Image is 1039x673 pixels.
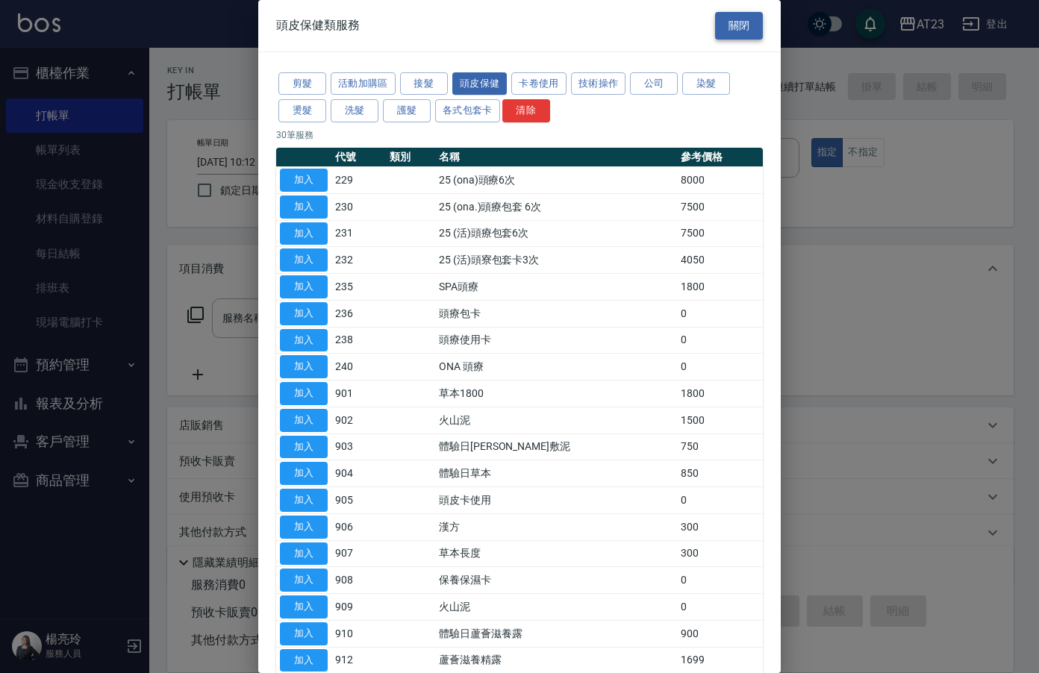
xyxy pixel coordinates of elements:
[280,622,328,645] button: 加入
[435,274,677,301] td: SPA頭療
[331,327,386,354] td: 238
[280,169,328,192] button: 加入
[682,72,730,96] button: 染髮
[280,649,328,672] button: 加入
[435,220,677,247] td: 25 (活)頭療包套6次
[331,99,378,122] button: 洗髮
[435,354,677,381] td: ONA 頭療
[435,300,677,327] td: 頭療包卡
[677,247,763,274] td: 4050
[677,513,763,540] td: 300
[630,72,678,96] button: 公司
[677,274,763,301] td: 1800
[280,195,328,219] button: 加入
[280,355,328,378] button: 加入
[435,99,500,122] button: 各式包套卡
[435,513,677,540] td: 漢方
[400,72,448,96] button: 接髮
[677,354,763,381] td: 0
[677,540,763,567] td: 300
[435,460,677,487] td: 體驗日草本
[331,167,386,194] td: 229
[280,569,328,592] button: 加入
[435,594,677,621] td: 火山泥
[677,620,763,647] td: 900
[435,193,677,220] td: 25 (ona.)頭療包套 6次
[571,72,626,96] button: 技術操作
[331,594,386,621] td: 909
[280,382,328,405] button: 加入
[386,148,435,167] th: 類別
[331,220,386,247] td: 231
[435,433,677,460] td: 體驗日[PERSON_NAME]敷泥
[331,487,386,514] td: 905
[677,567,763,594] td: 0
[280,489,328,512] button: 加入
[383,99,431,122] button: 護髮
[276,128,763,142] p: 30 筆服務
[280,222,328,245] button: 加入
[280,329,328,352] button: 加入
[677,300,763,327] td: 0
[280,516,328,539] button: 加入
[331,247,386,274] td: 232
[677,407,763,433] td: 1500
[677,327,763,354] td: 0
[331,513,386,540] td: 906
[280,275,328,298] button: 加入
[677,433,763,460] td: 750
[280,542,328,566] button: 加入
[331,620,386,647] td: 910
[280,595,328,619] button: 加入
[435,620,677,647] td: 體驗日蘆薈滋養露
[677,148,763,167] th: 參考價格
[435,407,677,433] td: 火山泥
[331,274,386,301] td: 235
[331,433,386,460] td: 903
[435,567,677,594] td: 保養保濕卡
[677,167,763,194] td: 8000
[435,327,677,354] td: 頭療使用卡
[435,247,677,274] td: 25 (活)頭寮包套卡3次
[331,354,386,381] td: 240
[677,220,763,247] td: 7500
[677,594,763,621] td: 0
[435,540,677,567] td: 草本長度
[715,12,763,40] button: 關閉
[331,193,386,220] td: 230
[511,72,567,96] button: 卡卷使用
[331,300,386,327] td: 236
[280,436,328,459] button: 加入
[278,72,326,96] button: 剪髮
[435,381,677,407] td: 草本1800
[331,540,386,567] td: 907
[331,407,386,433] td: 902
[435,167,677,194] td: 25 (ona)頭療6次
[280,409,328,432] button: 加入
[278,99,326,122] button: 燙髮
[677,460,763,487] td: 850
[331,381,386,407] td: 901
[677,193,763,220] td: 7500
[677,381,763,407] td: 1800
[280,302,328,325] button: 加入
[331,148,386,167] th: 代號
[502,99,550,122] button: 清除
[677,487,763,514] td: 0
[435,487,677,514] td: 頭皮卡使用
[276,18,360,33] span: 頭皮保健類服務
[452,72,508,96] button: 頭皮保健
[331,567,386,594] td: 908
[435,148,677,167] th: 名稱
[280,462,328,485] button: 加入
[280,248,328,272] button: 加入
[331,72,396,96] button: 活動加購區
[331,460,386,487] td: 904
